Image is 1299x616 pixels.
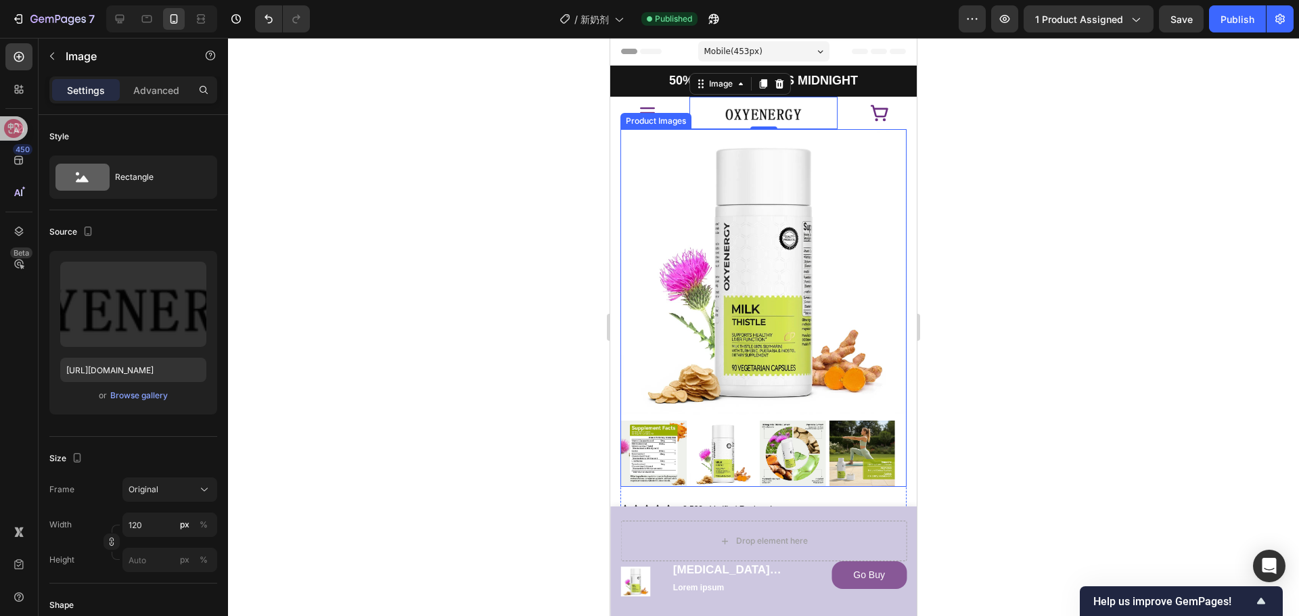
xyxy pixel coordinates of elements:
button: Browse gallery [110,389,168,402]
button: 7 [5,5,101,32]
p: 7 [89,11,95,27]
input: px% [122,513,217,537]
div: px [180,554,189,566]
p: Image [66,48,181,64]
span: / [574,12,578,26]
button: Original [122,477,217,502]
span: 1 product assigned [1035,12,1123,26]
div: Shape [49,599,74,611]
button: px [196,552,212,568]
span: 新奶剂 [580,12,609,26]
div: Open Intercom Messenger [1253,550,1285,582]
p: Settings [67,83,105,97]
label: Width [49,519,72,531]
p: Advanced [133,83,179,97]
button: % [177,552,193,568]
input: px% [122,548,217,572]
div: % [200,519,208,531]
span: Help us improve GemPages! [1093,595,1253,608]
div: Size [49,450,85,468]
label: Height [49,554,74,566]
input: https://example.com/image.jpg [60,358,206,382]
button: Save [1159,5,1204,32]
span: or [99,387,107,404]
div: Style [49,131,69,143]
div: % [200,554,208,566]
button: % [177,517,193,533]
span: Save [1170,14,1193,25]
div: Publish [1221,12,1254,26]
iframe: Design area [610,38,917,616]
img: preview-image [60,262,206,347]
div: Undo/Redo [255,5,310,32]
label: Frame [49,483,74,496]
button: 1 product assigned [1024,5,1154,32]
span: Published [655,13,692,25]
span: Original [129,483,158,496]
div: Browse gallery [110,389,168,402]
button: Publish [1209,5,1266,32]
div: px [180,519,189,531]
div: Rectangle [115,162,198,193]
div: 450 [13,144,32,155]
div: Source [49,223,96,241]
button: px [196,517,212,533]
button: Show survey - Help us improve GemPages! [1093,593,1269,609]
div: Beta [10,247,32,258]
